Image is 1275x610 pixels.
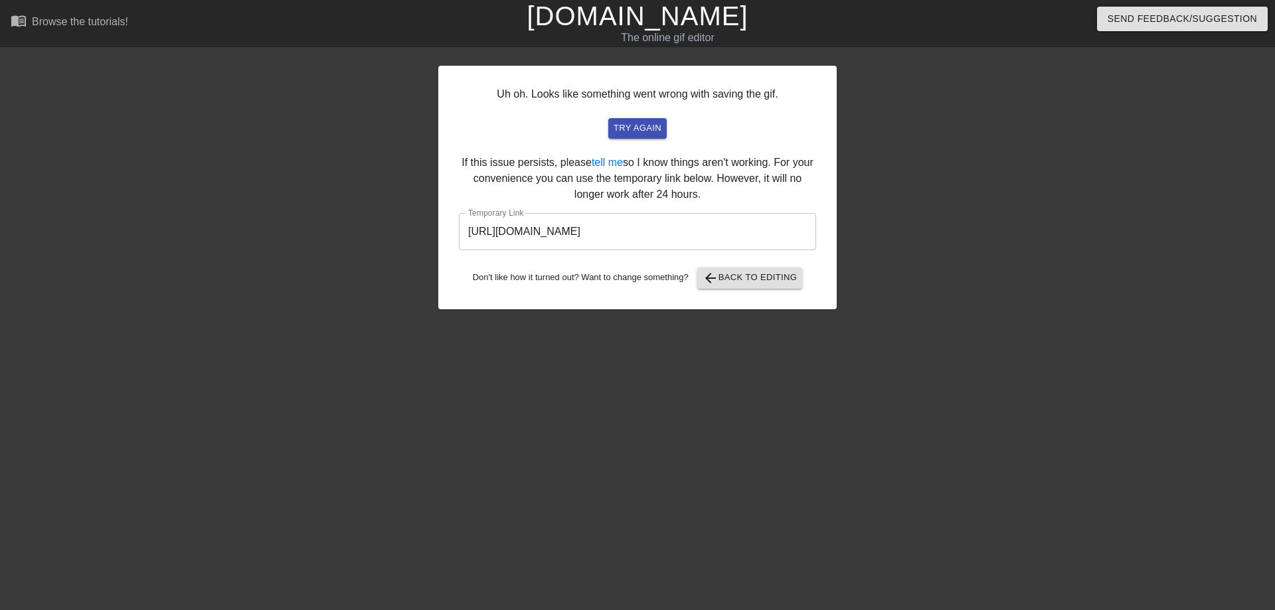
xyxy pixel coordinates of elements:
[608,118,667,139] button: try again
[11,13,128,33] a: Browse the tutorials!
[432,30,904,46] div: The online gif editor
[459,267,816,289] div: Don't like how it turned out? Want to change something?
[527,1,748,31] a: [DOMAIN_NAME]
[438,66,837,309] div: Uh oh. Looks like something went wrong with saving the gif. If this issue persists, please so I k...
[614,121,661,136] span: try again
[459,213,816,250] input: bare
[11,13,27,29] span: menu_book
[697,267,803,289] button: Back to Editing
[1108,11,1257,27] span: Send Feedback/Suggestion
[1097,7,1268,31] button: Send Feedback/Suggestion
[32,16,128,27] div: Browse the tutorials!
[703,270,798,286] span: Back to Editing
[592,157,623,168] a: tell me
[703,270,719,286] span: arrow_back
